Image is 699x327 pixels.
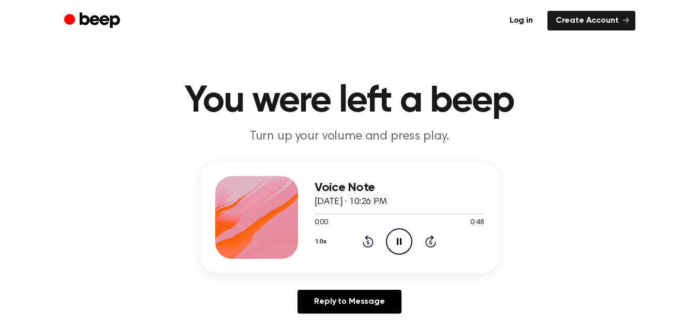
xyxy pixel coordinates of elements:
a: Reply to Message [298,290,401,314]
button: 1.0x [315,233,331,251]
h3: Voice Note [315,181,484,195]
h1: You were left a beep [85,83,615,120]
span: [DATE] · 10:26 PM [315,197,387,207]
span: 0:48 [470,217,484,228]
a: Log in [501,11,541,30]
a: Beep [64,11,123,31]
a: Create Account [547,11,635,30]
span: 0:00 [315,217,328,228]
p: Turn up your volume and press play. [151,128,548,145]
